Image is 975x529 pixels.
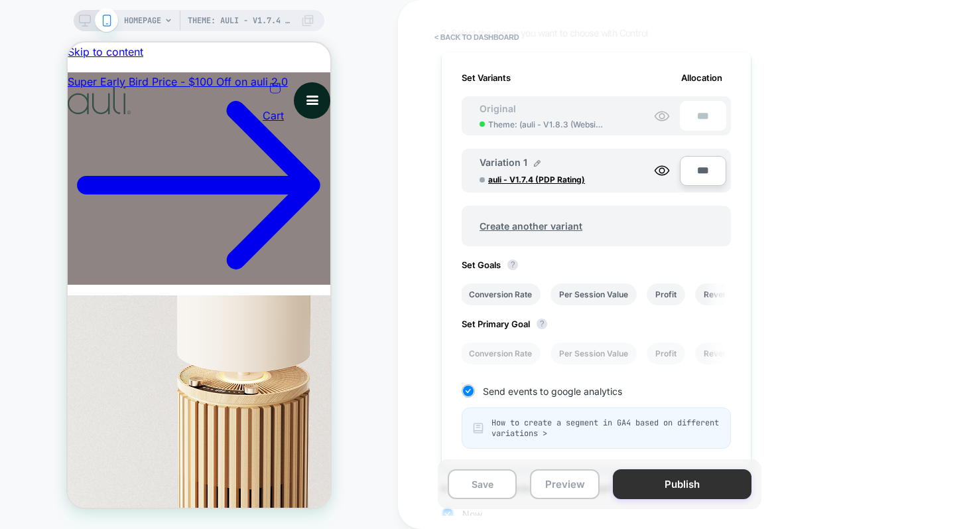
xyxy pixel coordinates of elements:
[695,283,746,305] li: Revenue
[448,469,517,499] button: Save
[124,10,161,31] span: HOMEPAGE
[488,119,605,129] span: Theme: ( auli - V1.8.3 (Website Performance) )
[462,319,554,329] span: Set Primary Goal
[466,210,596,242] span: Create another variant
[491,417,720,439] span: How to create a segment in GA4 based on different variations >
[647,342,685,364] li: Profit
[695,342,746,364] li: Revenue
[681,72,722,83] span: Allocation
[613,469,751,499] button: Publish
[462,260,525,270] span: Set Goals
[460,283,541,305] li: Conversion Rate
[530,469,599,499] button: Preview
[537,319,547,329] button: ?
[480,157,527,168] span: Variation 1
[195,33,220,83] a: Cart
[188,10,294,31] span: Theme: auli - V1.7.4 (PDP Rating)
[488,175,588,185] span: auli - V1.7.4 (PDP Rating)
[534,160,541,167] img: edit
[462,72,511,83] span: Set Variants
[473,423,484,433] img: alert-icon
[647,283,685,305] li: Profit
[428,27,525,48] button: < back to dashboard
[551,342,637,364] li: Per Session Value
[551,283,637,305] li: Per Session Value
[195,66,216,80] span: Cart
[460,342,541,364] li: Conversion Rate
[483,386,622,397] span: Send events to google analytics
[507,260,518,270] button: ?
[466,103,529,114] span: Original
